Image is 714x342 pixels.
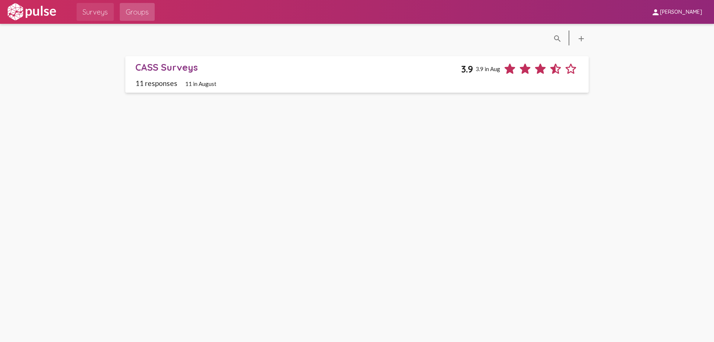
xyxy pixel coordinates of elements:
[126,5,149,19] span: Groups
[125,56,589,93] a: CASS Surveys3.93.9 in Aug11 responses11 in August
[77,3,114,21] a: Surveys
[550,31,565,45] button: language
[135,79,177,87] span: 11 responses
[6,3,57,21] img: white-logo.svg
[553,34,562,43] mat-icon: language
[135,61,461,73] div: CASS Surveys
[574,31,589,45] button: language
[83,5,108,19] span: Surveys
[645,5,708,19] button: [PERSON_NAME]
[185,80,216,87] span: 11 in August
[660,9,702,16] span: [PERSON_NAME]
[476,65,500,72] span: 3.9 in Aug
[577,34,586,43] mat-icon: language
[461,63,473,75] span: 3.9
[120,3,155,21] a: Groups
[651,8,660,17] mat-icon: person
